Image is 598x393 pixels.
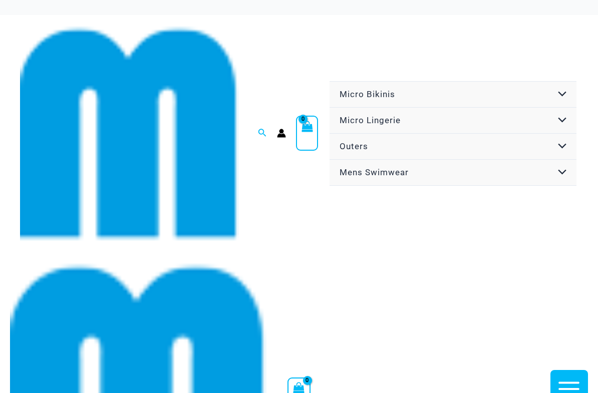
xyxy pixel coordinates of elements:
[330,82,576,108] a: Micro BikinisMenu ToggleMenu Toggle
[330,108,576,134] a: Micro LingerieMenu ToggleMenu Toggle
[328,80,578,187] nav: Site Navigation
[330,134,576,160] a: OutersMenu ToggleMenu Toggle
[277,129,286,138] a: Account icon link
[340,141,368,151] span: Outers
[330,160,576,186] a: Mens SwimwearMenu ToggleMenu Toggle
[340,115,401,125] span: Micro Lingerie
[20,24,239,243] img: cropped mm emblem
[340,167,409,177] span: Mens Swimwear
[258,127,267,140] a: Search icon link
[340,89,395,99] span: Micro Bikinis
[296,116,318,151] a: View Shopping Cart, empty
